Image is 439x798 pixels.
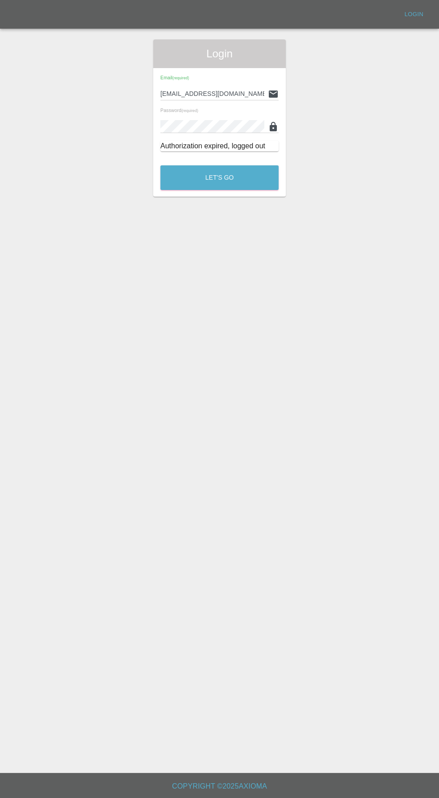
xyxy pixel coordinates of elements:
small: (required) [172,76,189,80]
div: Authorization expired, logged out [160,141,279,151]
span: Email [160,75,189,80]
a: Login [400,8,428,22]
button: Let's Go [160,165,279,190]
span: Password [160,108,198,113]
h6: Copyright © 2025 Axioma [7,780,432,793]
span: Login [160,47,279,61]
small: (required) [181,109,198,113]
